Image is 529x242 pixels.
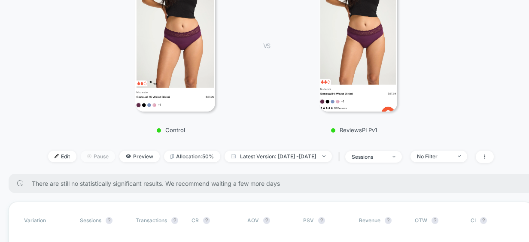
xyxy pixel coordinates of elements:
[48,151,76,162] span: Edit
[471,217,518,224] span: CI
[279,127,429,133] p: ReviewsPLPv1
[392,156,395,157] img: end
[106,217,112,224] button: ?
[385,217,392,224] button: ?
[263,42,270,49] span: VS
[203,217,210,224] button: ?
[263,217,270,224] button: ?
[247,217,259,224] span: AOV
[458,155,461,157] img: end
[303,217,314,224] span: PSV
[96,127,246,133] p: Control
[231,154,236,158] img: calendar
[119,151,160,162] span: Preview
[192,217,199,224] span: CR
[225,151,332,162] span: Latest Version: [DATE] - [DATE]
[55,154,59,158] img: edit
[171,217,178,224] button: ?
[322,155,325,157] img: end
[81,151,115,162] span: Pause
[24,217,71,224] span: Variation
[164,151,220,162] span: Allocation: 50%
[136,217,167,224] span: Transactions
[415,217,462,224] span: OTW
[336,151,345,163] span: |
[170,154,174,159] img: rebalance
[432,217,438,224] button: ?
[87,154,91,158] img: end
[359,217,380,224] span: Revenue
[417,153,451,160] div: No Filter
[480,217,487,224] button: ?
[352,154,386,160] div: sessions
[32,180,516,187] span: There are still no statistically significant results. We recommend waiting a few more days
[80,217,101,224] span: Sessions
[318,217,325,224] button: ?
